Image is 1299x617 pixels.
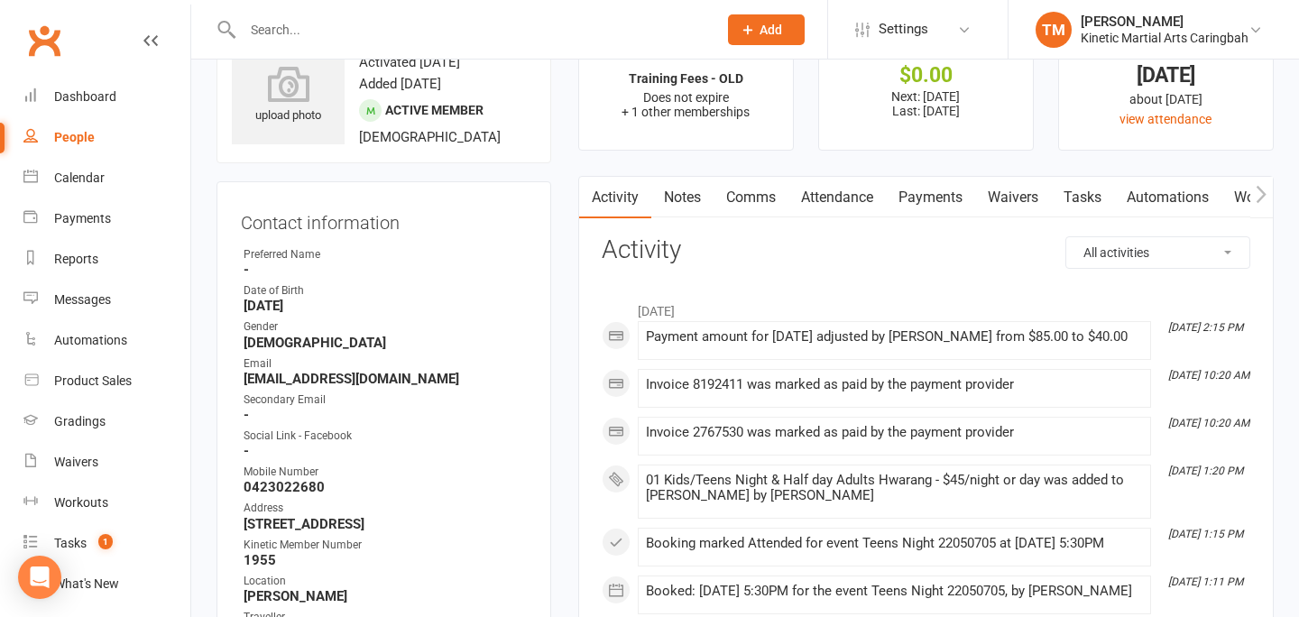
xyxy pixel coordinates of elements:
div: Date of Birth [244,282,527,299]
div: [DATE] [1075,66,1257,85]
div: [PERSON_NAME] [1081,14,1248,30]
div: Calendar [54,170,105,185]
div: about [DATE] [1075,89,1257,109]
div: Kinetic Member Number [244,537,527,554]
a: Tasks [1051,177,1114,218]
i: [DATE] 10:20 AM [1168,369,1249,382]
div: Secondary Email [244,391,527,409]
time: Added [DATE] [359,76,441,92]
span: Add [760,23,782,37]
input: Search... [237,17,705,42]
span: Does not expire [643,90,729,105]
div: Kinetic Martial Arts Caringbah [1081,30,1248,46]
a: Messages [23,280,190,320]
time: Activated [DATE] [359,54,460,70]
div: People [54,130,95,144]
i: [DATE] 1:11 PM [1168,576,1243,588]
div: Reports [54,252,98,266]
a: Dashboard [23,77,190,117]
div: Product Sales [54,373,132,388]
div: Payment amount for [DATE] adjusted by [PERSON_NAME] from $85.00 to $40.00 [646,329,1143,345]
a: Workouts [23,483,190,523]
a: Notes [651,177,714,218]
a: view attendance [1119,112,1211,126]
a: Waivers [23,442,190,483]
h3: Contact information [241,206,527,233]
div: What's New [54,576,119,591]
div: Booked: [DATE] 5:30PM for the event Teens Night 22050705, by [PERSON_NAME] [646,584,1143,599]
div: Automations [54,333,127,347]
div: Social Link - Facebook [244,428,527,445]
div: $0.00 [835,66,1017,85]
div: Tasks [54,536,87,550]
a: Automations [1114,177,1221,218]
a: Waivers [975,177,1051,218]
i: [DATE] 2:15 PM [1168,321,1243,334]
strong: [EMAIL_ADDRESS][DOMAIN_NAME] [244,371,527,387]
strong: - [244,443,527,459]
a: Gradings [23,401,190,442]
p: Next: [DATE] Last: [DATE] [835,89,1017,118]
li: [DATE] [602,292,1250,321]
div: Invoice 8192411 was marked as paid by the payment provider [646,377,1143,392]
span: 1 [98,534,113,549]
div: Location [244,573,527,590]
h3: Activity [602,236,1250,264]
i: [DATE] 10:20 AM [1168,417,1249,429]
div: Booking marked Attended for event Teens Night 22050705 at [DATE] 5:30PM [646,536,1143,551]
a: Automations [23,320,190,361]
a: Product Sales [23,361,190,401]
div: Messages [54,292,111,307]
div: Payments [54,211,111,226]
a: Activity [579,177,651,218]
strong: [DATE] [244,298,527,314]
strong: 1955 [244,552,527,568]
strong: 0423022680 [244,479,527,495]
span: + 1 other memberships [622,105,750,119]
a: Reports [23,239,190,280]
div: Waivers [54,455,98,469]
strong: - [244,262,527,278]
div: 01 Kids/Teens Night & Half day Adults Hwarang - $45/night or day was added to [PERSON_NAME] by [P... [646,473,1143,503]
a: Clubworx [22,18,67,63]
div: Gender [244,318,527,336]
strong: [STREET_ADDRESS] [244,516,527,532]
a: Payments [886,177,975,218]
div: Mobile Number [244,464,527,481]
strong: - [244,407,527,423]
strong: [DEMOGRAPHIC_DATA] [244,335,527,351]
a: What's New [23,564,190,604]
strong: [PERSON_NAME] [244,588,527,604]
i: [DATE] 1:20 PM [1168,465,1243,477]
a: Attendance [788,177,886,218]
a: Payments [23,198,190,239]
div: Invoice 2767530 was marked as paid by the payment provider [646,425,1143,440]
i: [DATE] 1:15 PM [1168,528,1243,540]
a: Calendar [23,158,190,198]
span: Active member [385,103,484,117]
div: Workouts [54,495,108,510]
div: Address [244,500,527,517]
div: Gradings [54,414,106,428]
div: upload photo [232,66,345,125]
span: Settings [879,9,928,50]
div: TM [1036,12,1072,48]
div: Dashboard [54,89,116,104]
a: Comms [714,177,788,218]
a: Tasks 1 [23,523,190,564]
div: Preferred Name [244,246,527,263]
div: Open Intercom Messenger [18,556,61,599]
span: [DEMOGRAPHIC_DATA] [359,129,501,145]
div: Email [244,355,527,373]
button: Add [728,14,805,45]
a: People [23,117,190,158]
strong: Training Fees - OLD [629,71,743,86]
